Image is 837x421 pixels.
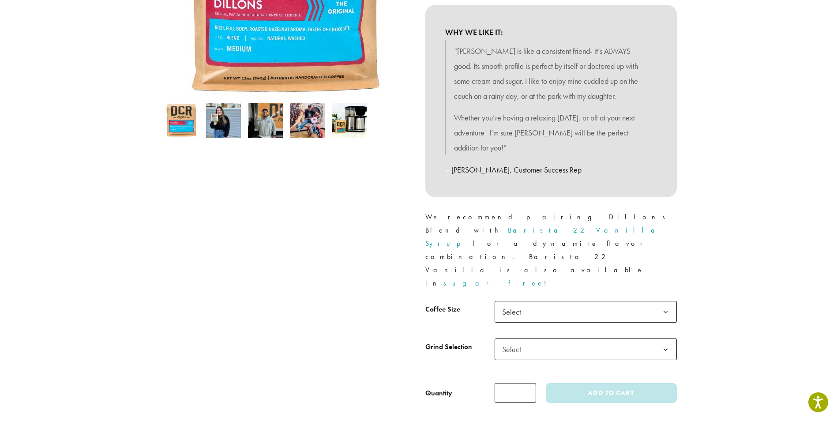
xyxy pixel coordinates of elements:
[443,278,544,288] a: sugar-free
[332,103,367,138] img: Dillons - Image 5
[425,210,677,290] p: We recommend pairing Dillons Blend with for a dynamite flavor combination. Barista 22 Vanilla is ...
[425,226,662,248] a: Barista 22 Vanilla Syrup
[206,103,241,138] img: Dillons - Image 2
[499,303,530,320] span: Select
[495,301,677,323] span: Select
[290,103,325,138] img: David Morris picks Dillons for 2021
[495,383,536,403] input: Product quantity
[495,338,677,360] span: Select
[425,388,452,398] div: Quantity
[499,341,530,358] span: Select
[164,103,199,138] img: Dillons
[546,383,676,403] button: Add to cart
[248,103,283,138] img: Dillons - Image 3
[445,25,657,40] b: WHY WE LIKE IT:
[454,44,648,103] p: “[PERSON_NAME] is like a consistent friend- it’s ALWAYS good. Its smooth profile is perfect by it...
[454,110,648,155] p: Whether you’re having a relaxing [DATE], or off at your next adventure- I’m sure [PERSON_NAME] wi...
[445,162,657,177] p: – [PERSON_NAME], Customer Success Rep
[425,303,495,316] label: Coffee Size
[425,341,495,353] label: Grind Selection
